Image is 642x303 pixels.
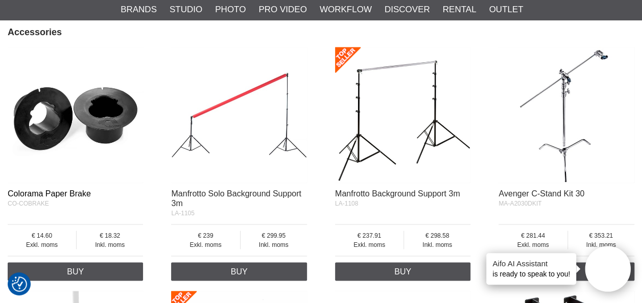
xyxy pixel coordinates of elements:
[77,240,143,249] span: Inkl. moms
[8,26,634,39] h2: Accessories
[404,231,470,240] span: 298.58
[492,258,570,269] h4: Aifo AI Assistant
[170,3,202,16] a: Studio
[12,275,27,293] button: Consent Preferences
[335,199,358,207] span: LA-1108
[12,276,27,292] img: Revisit consent button
[498,47,634,182] img: Avenger C-Stand Kit 30
[385,3,430,16] a: Discover
[443,3,477,16] a: Rental
[335,231,403,240] span: 237.91
[171,209,194,216] span: LA-1105
[8,47,143,182] img: Colorama Paper Brake
[171,189,301,207] a: Manfrotto Solo Background Support 3m
[498,199,541,207] span: MA-A2030DKIT
[320,3,372,16] a: Workflow
[171,262,306,281] a: Buy
[568,240,634,249] span: Inkl. moms
[568,231,634,240] span: 353.21
[8,189,91,197] a: Colorama Paper Brake
[77,231,143,240] span: 18.32
[171,240,240,249] span: Exkl. moms
[258,3,306,16] a: Pro Video
[8,199,49,207] span: CO-COBRAKE
[498,189,584,197] a: Avenger C-Stand Kit 30
[498,240,567,249] span: Exkl. moms
[8,240,76,249] span: Exkl. moms
[335,47,470,182] img: Manfrotto Background Support 3m
[404,240,470,249] span: Inkl. moms
[215,3,246,16] a: Photo
[171,47,306,182] img: Manfrotto Solo Background Support 3m
[121,3,157,16] a: Brands
[241,231,307,240] span: 299.95
[171,231,240,240] span: 239
[489,3,523,16] a: Outlet
[335,262,470,281] a: Buy
[335,189,460,197] a: Manfrotto Background Support 3m
[241,240,307,249] span: Inkl. moms
[335,240,403,249] span: Exkl. moms
[486,253,576,285] div: is ready to speak to you!
[8,231,76,240] span: 14.60
[8,262,143,281] a: Buy
[498,231,567,240] span: 281.44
